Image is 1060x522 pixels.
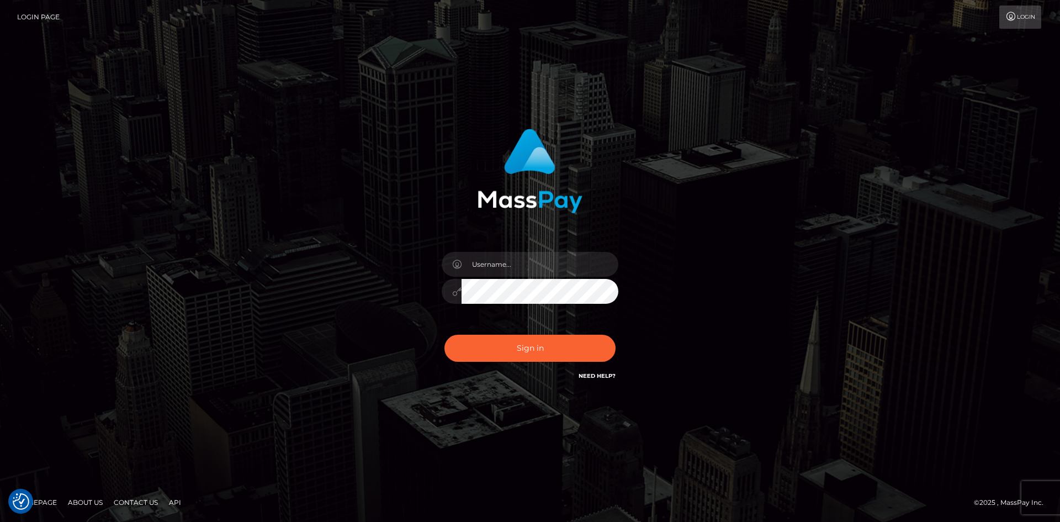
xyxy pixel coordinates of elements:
[974,497,1052,509] div: © 2025 , MassPay Inc.
[462,252,618,277] input: Username...
[109,494,162,511] a: Contact Us
[165,494,185,511] a: API
[13,493,29,510] img: Revisit consent button
[17,6,60,29] a: Login Page
[579,372,616,379] a: Need Help?
[12,494,61,511] a: Homepage
[444,335,616,362] button: Sign in
[63,494,107,511] a: About Us
[13,493,29,510] button: Consent Preferences
[999,6,1041,29] a: Login
[478,129,582,213] img: MassPay Login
